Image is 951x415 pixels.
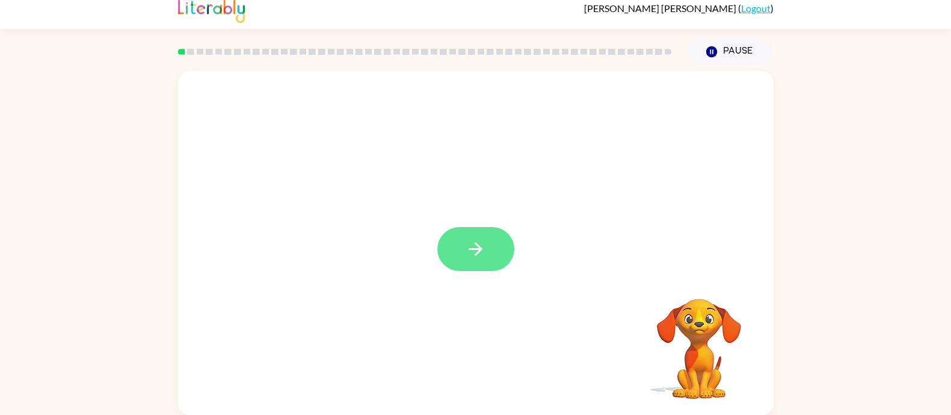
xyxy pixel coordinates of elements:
button: Pause [686,38,774,66]
div: ( ) [584,2,774,14]
video: Your browser must support playing .mp4 files to use Literably. Please try using another browser. [639,280,759,401]
span: [PERSON_NAME] [PERSON_NAME] [584,2,738,14]
a: Logout [741,2,771,14]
